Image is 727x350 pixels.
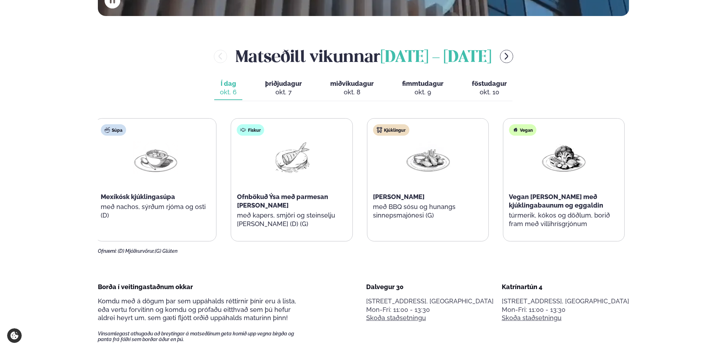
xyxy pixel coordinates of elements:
[380,50,491,66] span: [DATE] - [DATE]
[104,127,110,133] img: soup.svg
[366,305,494,314] div: Mon-Fri: 11:00 - 13:30
[466,77,512,100] button: föstudagur okt. 10
[509,211,618,228] p: túrmerik, kókos og döðlum, borið fram með villihrísgrjónum
[330,88,374,96] div: okt. 8
[241,127,246,133] img: fish.svg
[220,88,237,96] div: okt. 6
[373,124,409,136] div: Kjúklingur
[237,211,347,228] p: með kapers, smjöri og steinselju [PERSON_NAME] (D) (G)
[101,193,175,200] span: Mexíkósk kjúklingasúpa
[512,127,518,133] img: Vegan.svg
[98,248,117,254] span: Ofnæmi:
[405,141,451,175] img: Chicken-wings-legs.png
[396,77,449,100] button: fimmtudagur okt. 9
[265,88,302,96] div: okt. 7
[214,77,242,100] button: Í dag okt. 6
[236,45,491,68] h2: Matseðill vikunnar
[98,283,193,291] span: Borða í veitingastaðnum okkar
[214,50,227,63] button: menu-btn-left
[502,283,629,291] div: Katrínartún 4
[265,80,302,87] span: þriðjudagur
[366,314,426,322] a: Skoða staðsetningu
[402,80,443,87] span: fimmtudagur
[376,127,382,133] img: chicken.svg
[472,88,507,96] div: okt. 10
[500,50,513,63] button: menu-btn-right
[509,193,603,209] span: Vegan [PERSON_NAME] með kjúklingabaunum og eggaldin
[220,79,237,88] span: Í dag
[402,88,443,96] div: okt. 9
[133,141,178,174] img: Soup.png
[7,328,22,343] a: Cookie settings
[237,124,264,136] div: Fiskur
[472,80,507,87] span: föstudagur
[366,283,494,291] div: Dalvegur 30
[502,314,562,322] a: Skoða staðsetningu
[366,297,494,305] p: [STREET_ADDRESS], [GEOGRAPHIC_DATA]
[98,331,306,342] span: Vinsamlegast athugaðu að breytingar á matseðlinum geta komið upp vegna birgða og panta frá fólki ...
[541,141,586,174] img: Vegan.png
[259,77,307,100] button: þriðjudagur okt. 7
[373,193,425,200] span: [PERSON_NAME]
[325,77,379,100] button: miðvikudagur okt. 8
[101,124,126,136] div: Súpa
[269,141,315,174] img: Fish.png
[330,80,374,87] span: miðvikudagur
[502,305,629,314] div: Mon-Fri: 11:00 - 13:30
[98,297,296,322] span: Komdu með á dögum þar sem uppáhalds réttirnir þínir eru á lista, eða vertu forvitinn og komdu og ...
[118,248,155,254] span: (D) Mjólkurvörur,
[101,203,210,220] p: með nachos, sýrðum rjóma og osti (D)
[155,248,178,254] span: (G) Glúten
[373,203,483,220] p: með BBQ sósu og hunangs sinnepsmajónesi (G)
[509,124,536,136] div: Vegan
[237,193,328,209] span: Ofnbökuð Ýsa með parmesan [PERSON_NAME]
[502,297,629,305] p: [STREET_ADDRESS], [GEOGRAPHIC_DATA]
